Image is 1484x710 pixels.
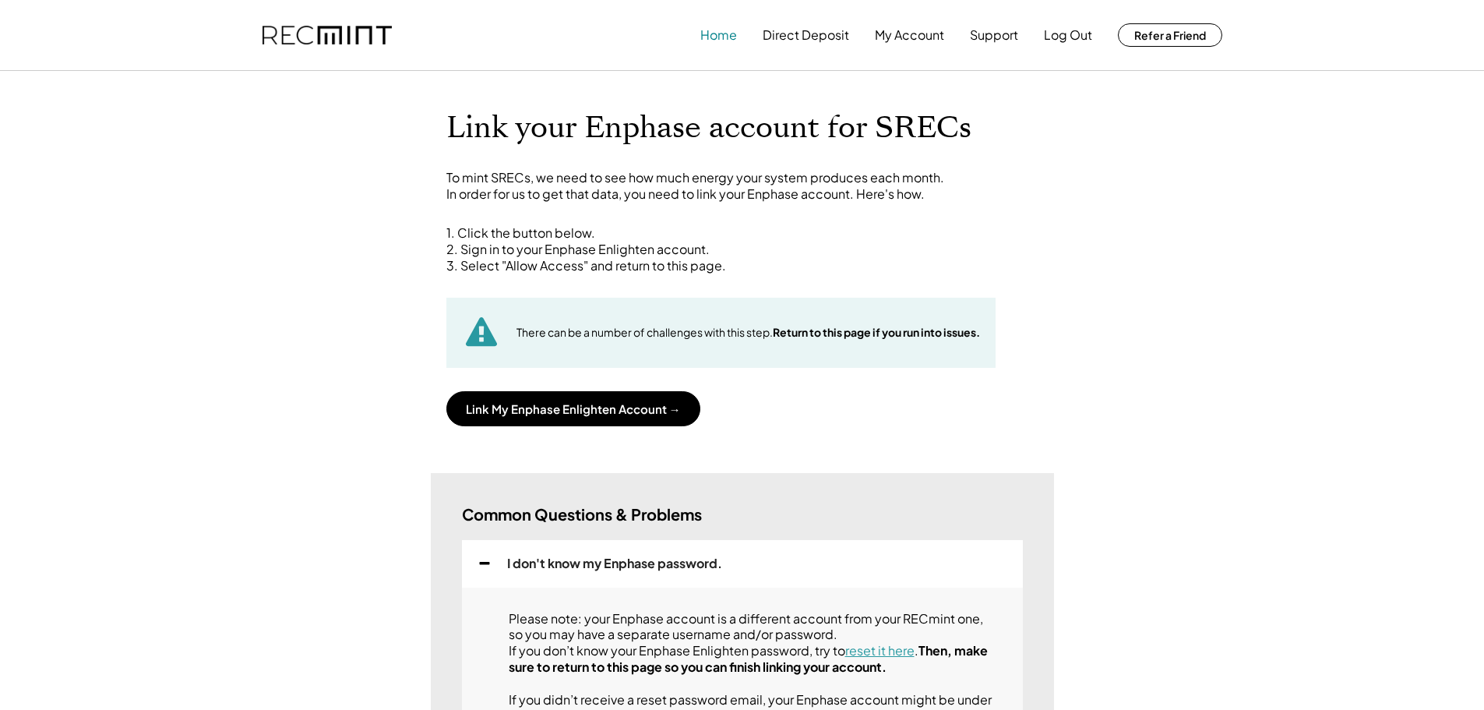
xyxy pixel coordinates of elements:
[509,642,990,675] strong: Then, make sure to return to this page so you can finish linking your account.
[875,19,944,51] button: My Account
[700,19,737,51] button: Home
[773,325,980,339] strong: Return to this page if you run into issues.
[446,110,1038,147] h1: Link your Enphase account for SRECs
[446,225,1038,274] div: 1. Click the button below. 2. Sign in to your Enphase Enlighten account. 3. Select "Allow Access"...
[516,325,980,341] div: There can be a number of challenges with this step.
[507,556,722,572] div: I don't know my Enphase password.
[970,19,1018,51] button: Support
[763,19,849,51] button: Direct Deposit
[1118,23,1222,47] button: Refer a Friend
[462,504,702,525] h3: Common Questions & Problems
[263,26,392,45] img: recmint-logotype%403x.png
[845,642,915,659] a: reset it here
[446,170,1038,203] div: To mint SRECs, we need to see how much energy your system produces each month. In order for us to...
[446,391,700,426] button: Link My Enphase Enlighten Account →
[1044,19,1092,51] button: Log Out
